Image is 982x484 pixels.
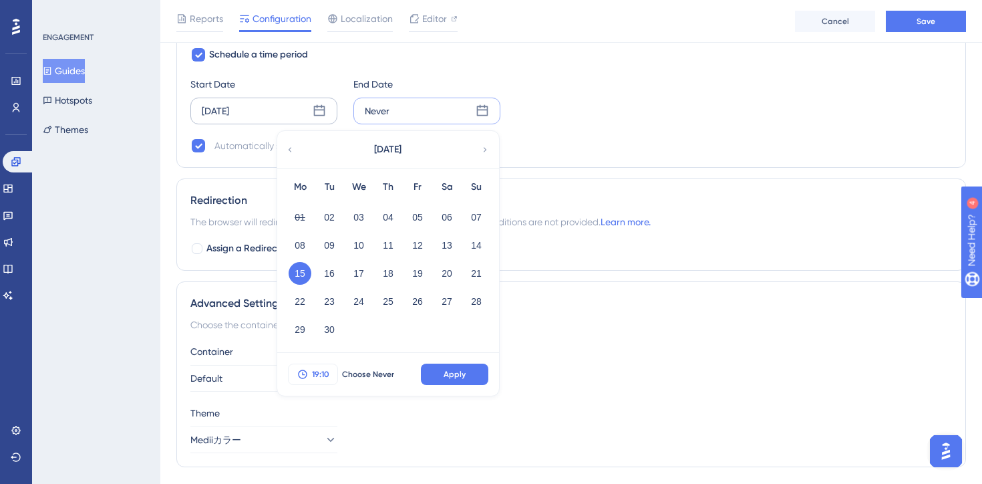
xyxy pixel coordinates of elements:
button: Guides [43,59,85,83]
span: The browser will redirect to the “Redirection URL” when the Targeting Conditions are not provided. [190,214,651,230]
button: 08 [289,234,311,257]
button: 07 [465,206,488,229]
span: Localization [341,11,393,27]
button: 19:10 [288,364,338,385]
span: Reports [190,11,223,27]
button: 27 [436,290,458,313]
button: Themes [43,118,88,142]
button: 09 [318,234,341,257]
div: Su [462,179,491,195]
button: 05 [406,206,429,229]
span: Mediiカラー [190,432,241,448]
div: [DATE] [202,103,229,119]
button: 19 [406,262,429,285]
div: Theme [190,405,952,421]
button: 04 [377,206,399,229]
div: Fr [403,179,432,195]
div: Never [365,103,389,119]
span: Choose Never [342,369,394,380]
div: ENGAGEMENT [43,32,94,43]
span: Default [190,370,222,386]
button: 29 [289,318,311,341]
button: 01 [289,206,311,229]
span: [DATE] [374,142,401,158]
button: Hotspots [43,88,92,112]
button: 26 [406,290,429,313]
span: 19:10 [312,369,329,380]
button: 21 [465,262,488,285]
div: Automatically set as “Inactive” when the scheduled period is over. [214,138,490,154]
button: [DATE] [321,136,454,163]
span: Apply [444,369,466,380]
span: Configuration [253,11,311,27]
button: 13 [436,234,458,257]
button: 06 [436,206,458,229]
span: Need Help? [31,3,84,19]
button: 20 [436,262,458,285]
a: Learn more. [601,217,651,227]
iframe: UserGuiding AI Assistant Launcher [926,431,966,471]
button: 17 [347,262,370,285]
div: Advanced Settings [190,295,952,312]
button: 10 [347,234,370,257]
div: Redirection [190,193,952,209]
button: 25 [377,290,399,313]
button: 18 [377,262,399,285]
div: 4 [93,7,97,17]
span: Editor [422,11,447,27]
button: 14 [465,234,488,257]
button: Cancel [795,11,875,32]
button: Default [190,365,337,392]
div: Tu [315,179,344,195]
button: 03 [347,206,370,229]
button: 02 [318,206,341,229]
button: 24 [347,290,370,313]
span: Assign a Redirection URL [206,241,312,257]
button: Save [886,11,966,32]
div: We [344,179,373,195]
button: Choose Never [338,364,398,385]
button: 11 [377,234,399,257]
span: Cancel [822,16,849,27]
div: End Date [353,76,500,92]
div: Th [373,179,403,195]
button: 23 [318,290,341,313]
button: 16 [318,262,341,285]
div: Container [190,344,952,360]
button: Apply [421,364,488,385]
span: Schedule a time period [209,47,308,63]
div: Mo [285,179,315,195]
div: Sa [432,179,462,195]
span: Save [917,16,935,27]
button: 28 [465,290,488,313]
button: 22 [289,290,311,313]
button: 12 [406,234,429,257]
div: Choose the container and theme for the guide. [190,317,952,333]
button: 30 [318,318,341,341]
div: Start Date [190,76,337,92]
button: Mediiカラー [190,427,337,453]
button: 15 [289,262,311,285]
